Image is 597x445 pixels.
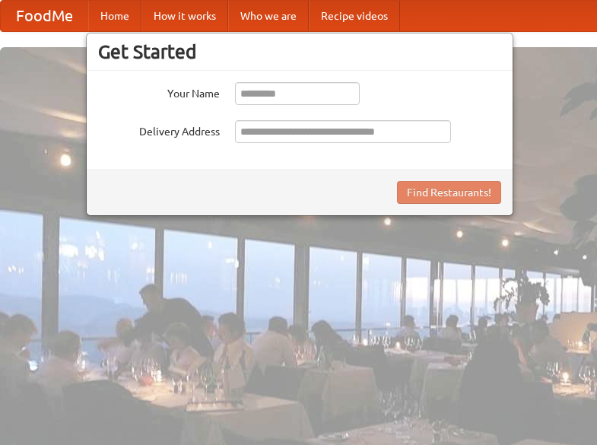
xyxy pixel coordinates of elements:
[228,1,309,31] a: Who we are
[98,40,501,63] h3: Get Started
[1,1,88,31] a: FoodMe
[98,82,220,101] label: Your Name
[88,1,141,31] a: Home
[309,1,400,31] a: Recipe videos
[98,120,220,139] label: Delivery Address
[397,181,501,204] button: Find Restaurants!
[141,1,228,31] a: How it works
